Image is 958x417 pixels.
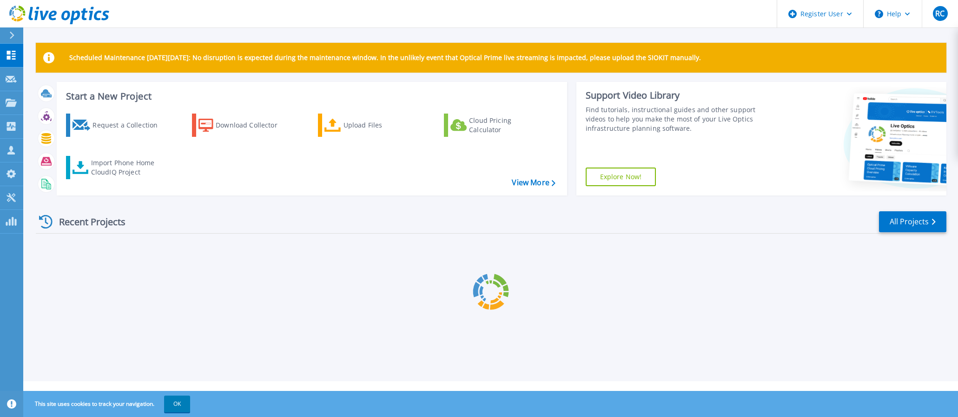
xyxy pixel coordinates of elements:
a: All Projects [879,211,946,232]
div: Find tutorials, instructional guides and other support videos to help you make the most of your L... [586,105,775,133]
div: Request a Collection [92,116,167,135]
h3: Start a New Project [66,91,555,101]
div: Support Video Library [586,89,775,101]
a: Explore Now! [586,168,656,186]
span: RC [935,10,945,17]
a: Cloud Pricing Calculator [444,114,548,137]
a: View More [512,178,555,187]
div: Import Phone Home CloudIQ Project [91,158,164,177]
a: Request a Collection [66,114,170,137]
a: Download Collector [192,114,296,137]
div: Upload Files [344,116,418,135]
div: Recent Projects [36,210,138,233]
div: Download Collector [216,116,290,135]
span: This site uses cookies to track your navigation. [26,396,190,412]
a: Upload Files [318,114,422,137]
p: Scheduled Maintenance [DATE][DATE]: No disruption is expected during the maintenance window. In t... [69,54,701,61]
div: Cloud Pricing Calculator [469,116,543,135]
button: OK [164,396,190,412]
